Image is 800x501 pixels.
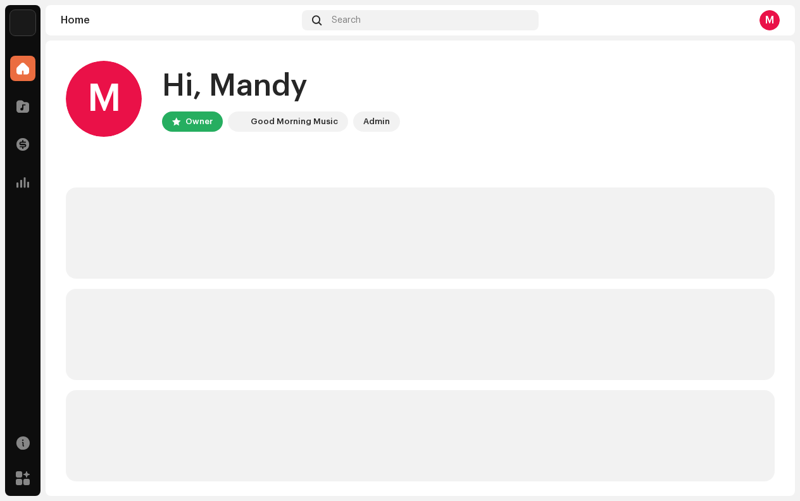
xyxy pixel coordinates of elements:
[66,61,142,137] div: M
[10,10,35,35] img: 4d355f5d-9311-46a2-b30d-525bdb8252bf
[363,114,390,129] div: Admin
[251,114,338,129] div: Good Morning Music
[230,114,246,129] img: 4d355f5d-9311-46a2-b30d-525bdb8252bf
[185,114,213,129] div: Owner
[759,10,780,30] div: M
[61,15,297,25] div: Home
[332,15,361,25] span: Search
[162,66,400,106] div: Hi, Mandy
